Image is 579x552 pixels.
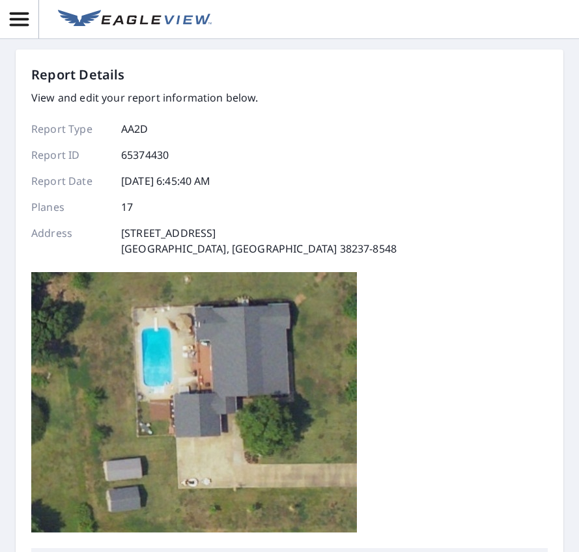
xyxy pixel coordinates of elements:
p: Planes [31,199,109,215]
p: Report Date [31,173,109,189]
p: Report Details [31,65,125,85]
p: AA2D [121,121,148,137]
p: [STREET_ADDRESS] [GEOGRAPHIC_DATA], [GEOGRAPHIC_DATA] 38237-8548 [121,225,397,256]
p: Address [31,225,109,256]
a: EV Logo [50,2,219,37]
p: [DATE] 6:45:40 AM [121,173,211,189]
img: EV Logo [58,10,212,29]
p: View and edit your report information below. [31,90,397,105]
p: 17 [121,199,133,215]
p: 65374430 [121,147,169,163]
img: Top image [31,272,357,532]
p: Report Type [31,121,109,137]
p: Report ID [31,147,109,163]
